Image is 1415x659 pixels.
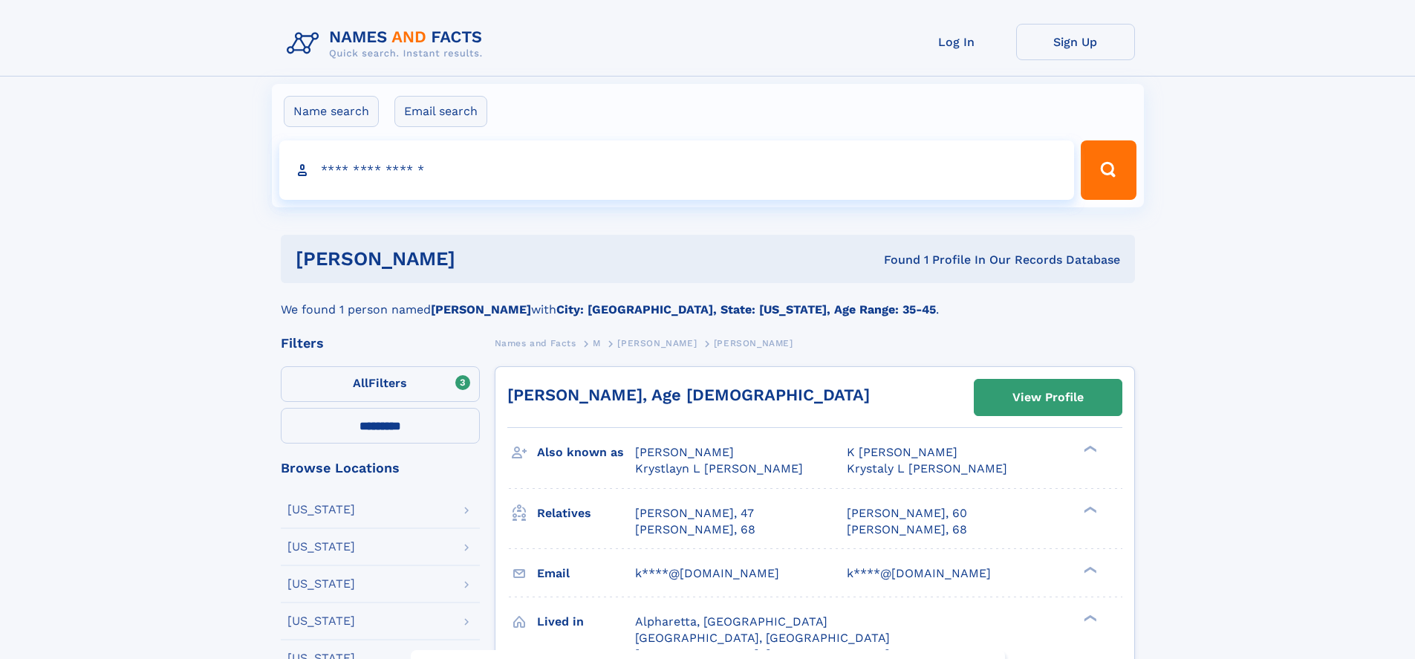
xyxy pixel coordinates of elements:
[593,338,601,348] span: M
[537,609,635,634] h3: Lived in
[1080,444,1098,454] div: ❯
[635,505,754,522] a: [PERSON_NAME], 47
[353,376,368,390] span: All
[279,140,1075,200] input: search input
[281,461,480,475] div: Browse Locations
[281,24,495,64] img: Logo Names and Facts
[975,380,1122,415] a: View Profile
[296,250,670,268] h1: [PERSON_NAME]
[635,461,803,475] span: Krystlayn L [PERSON_NAME]
[847,445,957,459] span: K [PERSON_NAME]
[507,386,870,404] a: [PERSON_NAME], Age [DEMOGRAPHIC_DATA]
[669,252,1120,268] div: Found 1 Profile In Our Records Database
[635,631,890,645] span: [GEOGRAPHIC_DATA], [GEOGRAPHIC_DATA]
[897,24,1016,60] a: Log In
[495,334,576,352] a: Names and Facts
[1080,565,1098,574] div: ❯
[847,522,967,538] a: [PERSON_NAME], 68
[1081,140,1136,200] button: Search Button
[537,440,635,465] h3: Also known as
[287,615,355,627] div: [US_STATE]
[284,96,379,127] label: Name search
[593,334,601,352] a: M
[537,501,635,526] h3: Relatives
[287,578,355,590] div: [US_STATE]
[556,302,936,316] b: City: [GEOGRAPHIC_DATA], State: [US_STATE], Age Range: 35-45
[287,541,355,553] div: [US_STATE]
[431,302,531,316] b: [PERSON_NAME]
[1016,24,1135,60] a: Sign Up
[281,337,480,350] div: Filters
[537,561,635,586] h3: Email
[635,614,827,629] span: Alpharetta, [GEOGRAPHIC_DATA]
[281,283,1135,319] div: We found 1 person named with .
[281,366,480,402] label: Filters
[287,504,355,516] div: [US_STATE]
[635,522,755,538] a: [PERSON_NAME], 68
[1080,504,1098,514] div: ❯
[635,445,734,459] span: [PERSON_NAME]
[394,96,487,127] label: Email search
[847,461,1007,475] span: Krystaly L [PERSON_NAME]
[847,505,967,522] a: [PERSON_NAME], 60
[617,334,697,352] a: [PERSON_NAME]
[1080,613,1098,623] div: ❯
[1012,380,1084,415] div: View Profile
[617,338,697,348] span: [PERSON_NAME]
[714,338,793,348] span: [PERSON_NAME]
